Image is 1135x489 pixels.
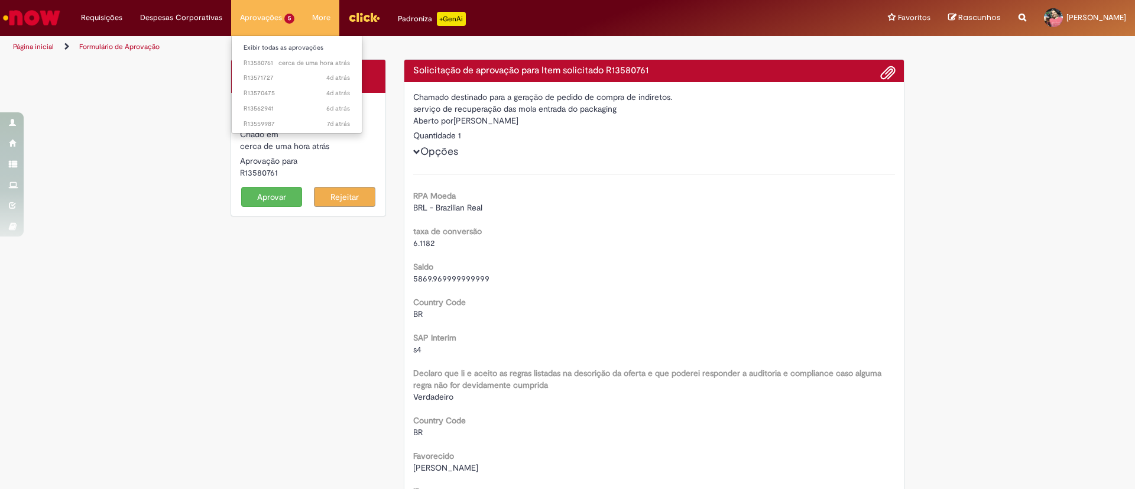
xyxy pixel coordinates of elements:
[413,238,434,248] span: 6.1182
[232,102,362,115] a: Aberto R13562941 :
[240,155,297,167] label: Aprovação para
[437,12,466,26] p: +GenAi
[244,73,350,83] span: R13571727
[327,119,350,128] time: 23/09/2025 15:51:27
[413,202,482,213] span: BRL - Brazilian Real
[413,427,423,438] span: BR
[398,12,466,26] div: Padroniza
[413,261,433,272] b: Saldo
[326,89,350,98] span: 4d atrás
[413,332,456,343] b: SAP Interim
[413,451,454,461] b: Favorecido
[79,42,160,51] a: Formulário de Aprovação
[413,415,466,426] b: Country Code
[958,12,1001,23] span: Rascunhos
[413,309,423,319] span: BR
[326,104,350,113] span: 6d atrás
[232,87,362,100] a: Aberto R13570475 :
[232,41,362,54] a: Exibir todas as aprovações
[232,57,362,70] a: Aberto R13580761 :
[413,273,489,284] span: 5869.969999999999
[413,190,456,201] b: RPA Moeda
[898,12,930,24] span: Favoritos
[413,368,881,390] b: Declaro que li e aceito as regras listadas na descrição da oferta e que poderei responder a audit...
[413,91,896,103] div: Chamado destinado para a geração de pedido de compra de indiretos.
[13,42,54,51] a: Página inicial
[413,115,896,129] div: [PERSON_NAME]
[326,89,350,98] time: 26/09/2025 12:43:29
[348,8,380,26] img: click_logo_yellow_360x200.png
[232,118,362,131] a: Aberto R13559987 :
[244,119,350,129] span: R13559987
[240,141,329,151] span: cerca de uma hora atrás
[413,66,896,76] h4: Solicitação de aprovação para Item solicitado R13580761
[413,391,453,402] span: Verdadeiro
[413,115,453,127] label: Aberto por
[314,187,375,207] button: Rejeitar
[326,73,350,82] time: 26/09/2025 16:45:12
[240,167,377,179] div: R13580761
[231,35,362,134] ul: Aprovações
[413,226,482,237] b: taxa de conversão
[278,59,350,67] span: cerca de uma hora atrás
[240,140,377,152] div: 30/09/2025 11:08:54
[140,12,222,24] span: Despesas Corporativas
[413,129,896,141] div: Quantidade 1
[326,104,350,113] time: 24/09/2025 13:07:25
[244,104,350,114] span: R13562941
[9,36,748,58] ul: Trilhas de página
[241,187,303,207] button: Aprovar
[413,103,896,115] div: serviço de recuperação das mola entrada do packaging
[326,73,350,82] span: 4d atrás
[284,14,294,24] span: 5
[240,128,278,140] label: Criado em
[240,141,329,151] time: 30/09/2025 11:08:54
[240,12,282,24] span: Aprovações
[81,12,122,24] span: Requisições
[948,12,1001,24] a: Rascunhos
[413,462,478,473] span: [PERSON_NAME]
[1066,12,1126,22] span: [PERSON_NAME]
[413,297,466,307] b: Country Code
[312,12,330,24] span: More
[413,344,421,355] span: s4
[1,6,62,30] img: ServiceNow
[327,119,350,128] span: 7d atrás
[244,89,350,98] span: R13570475
[244,59,350,68] span: R13580761
[232,72,362,85] a: Aberto R13571727 :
